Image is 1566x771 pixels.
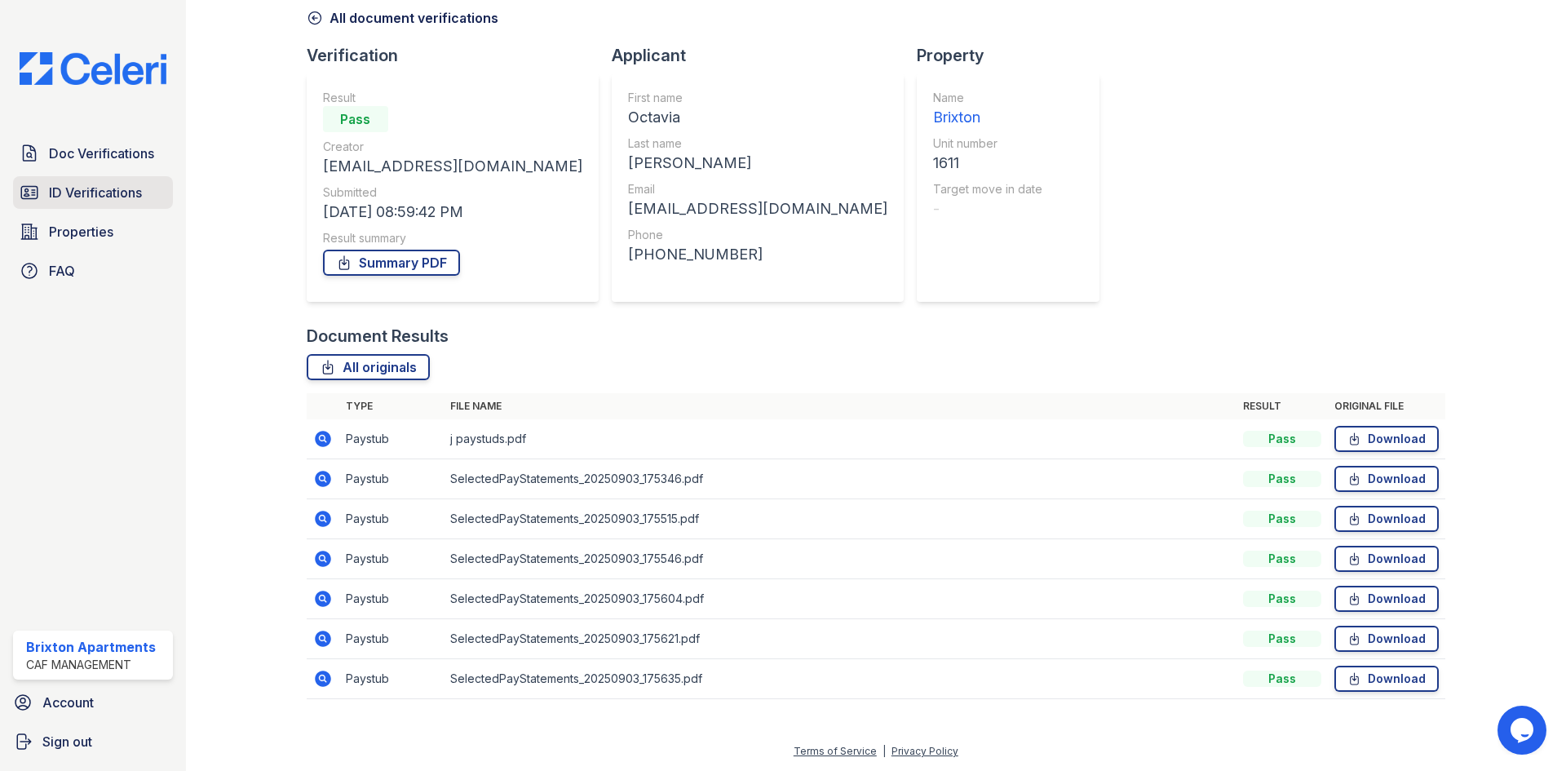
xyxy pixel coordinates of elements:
a: Doc Verifications [13,137,173,170]
a: Download [1334,466,1439,492]
td: SelectedPayStatements_20250903_175515.pdf [444,499,1236,539]
th: Type [339,393,444,419]
div: Pass [1243,551,1321,567]
div: Email [628,181,887,197]
a: Download [1334,586,1439,612]
div: Phone [628,227,887,243]
td: SelectedPayStatements_20250903_175346.pdf [444,459,1236,499]
div: Result summary [323,230,582,246]
div: First name [628,90,887,106]
span: ID Verifications [49,183,142,202]
div: CAF Management [26,657,156,673]
div: Last name [628,135,887,152]
td: SelectedPayStatements_20250903_175621.pdf [444,619,1236,659]
div: Target move in date [933,181,1042,197]
div: | [883,745,886,757]
div: Pass [1243,431,1321,447]
div: Pass [1243,631,1321,647]
div: 1611 [933,152,1042,175]
div: Brixton Apartments [26,637,156,657]
div: Pass [1243,511,1321,527]
a: Summary PDF [323,250,460,276]
div: Result [323,90,582,106]
td: Paystub [339,539,444,579]
span: Sign out [42,732,92,751]
th: Result [1236,393,1328,419]
div: Pass [1243,671,1321,687]
td: Paystub [339,499,444,539]
span: Properties [49,222,113,241]
a: Terms of Service [794,745,877,757]
th: Original file [1328,393,1445,419]
td: SelectedPayStatements_20250903_175635.pdf [444,659,1236,699]
iframe: chat widget [1497,706,1550,755]
div: Property [917,44,1113,67]
a: Download [1334,546,1439,572]
a: Download [1334,666,1439,692]
a: FAQ [13,255,173,287]
div: [PERSON_NAME] [628,152,887,175]
a: Download [1334,506,1439,532]
td: Paystub [339,619,444,659]
div: - [933,197,1042,220]
td: j paystuds.pdf [444,419,1236,459]
div: Document Results [307,325,449,348]
a: All document verifications [307,8,498,28]
div: Unit number [933,135,1042,152]
div: [PHONE_NUMBER] [628,243,887,266]
span: Doc Verifications [49,144,154,163]
a: ID Verifications [13,176,173,209]
td: Paystub [339,419,444,459]
div: Pass [1243,591,1321,607]
a: Account [7,686,179,719]
a: Download [1334,626,1439,652]
a: All originals [307,354,430,380]
div: Pass [1243,471,1321,487]
td: SelectedPayStatements_20250903_175546.pdf [444,539,1236,579]
span: Account [42,693,94,712]
div: [DATE] 08:59:42 PM [323,201,582,224]
div: Name [933,90,1042,106]
div: [EMAIL_ADDRESS][DOMAIN_NAME] [323,155,582,178]
a: Download [1334,426,1439,452]
td: Paystub [339,659,444,699]
a: Sign out [7,725,179,758]
div: Verification [307,44,612,67]
th: File name [444,393,1236,419]
span: FAQ [49,261,75,281]
div: Brixton [933,106,1042,129]
div: Submitted [323,184,582,201]
a: Name Brixton [933,90,1042,129]
a: Properties [13,215,173,248]
div: Creator [323,139,582,155]
div: Applicant [612,44,917,67]
a: Privacy Policy [891,745,958,757]
td: Paystub [339,459,444,499]
img: CE_Logo_Blue-a8612792a0a2168367f1c8372b55b34899dd931a85d93a1a3d3e32e68fde9ad4.png [7,52,179,85]
td: SelectedPayStatements_20250903_175604.pdf [444,579,1236,619]
div: Octavia [628,106,887,129]
div: Pass [323,106,388,132]
td: Paystub [339,579,444,619]
div: [EMAIL_ADDRESS][DOMAIN_NAME] [628,197,887,220]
